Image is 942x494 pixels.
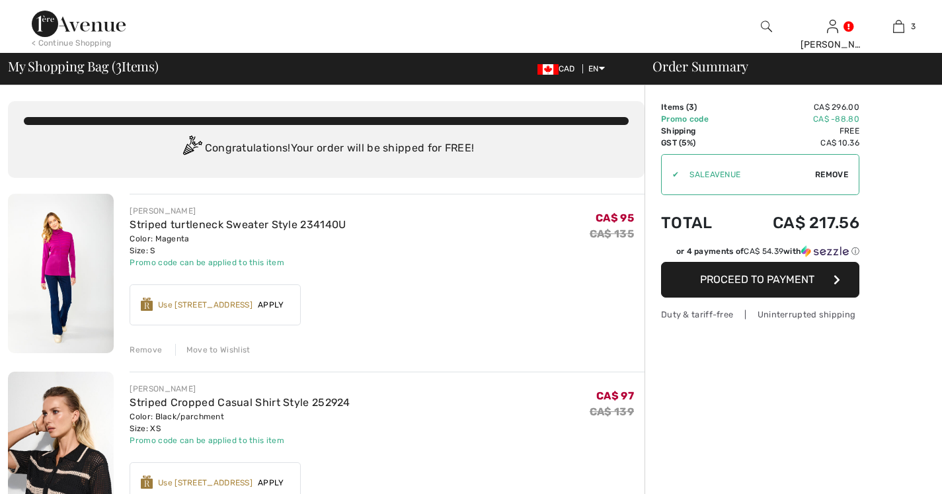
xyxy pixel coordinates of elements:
span: Apply [253,299,290,311]
img: Reward-Logo.svg [141,298,153,311]
div: Duty & tariff-free | Uninterrupted shipping [661,308,859,321]
td: Items ( ) [661,101,734,113]
div: Remove [130,344,162,356]
div: or 4 payments of with [676,245,859,257]
div: [PERSON_NAME] [801,38,865,52]
td: CA$ -88.80 [734,113,859,125]
div: Congratulations! Your order will be shipped for FREE! [24,136,629,162]
img: My Bag [893,19,904,34]
img: Canadian Dollar [537,64,559,75]
img: Striped turtleneck Sweater Style 234140U [8,194,114,353]
div: Color: Black/parchment Size: XS [130,411,350,434]
div: [PERSON_NAME] [130,383,350,395]
td: Total [661,200,734,245]
span: Apply [253,477,290,489]
span: EN [588,64,605,73]
div: < Continue Shopping [32,37,112,49]
span: CAD [537,64,580,73]
span: Remove [815,169,848,181]
span: My Shopping Bag ( Items) [8,60,159,73]
span: Proceed to Payment [700,273,814,286]
div: Promo code can be applied to this item [130,434,350,446]
s: CA$ 139 [590,405,634,418]
img: 1ère Avenue [32,11,126,37]
span: 3 [116,56,122,73]
td: Free [734,125,859,137]
img: Congratulation2.svg [178,136,205,162]
td: Shipping [661,125,734,137]
div: Color: Magenta Size: S [130,233,346,257]
img: My Info [827,19,838,34]
span: 3 [689,103,694,112]
td: GST (5%) [661,137,734,149]
td: CA$ 10.36 [734,137,859,149]
div: Use [STREET_ADDRESS] [158,299,253,311]
a: Striped turtleneck Sweater Style 234140U [130,218,346,231]
div: or 4 payments ofCA$ 54.39withSezzle Click to learn more about Sezzle [661,245,859,262]
button: Proceed to Payment [661,262,859,298]
td: CA$ 217.56 [734,200,859,245]
span: CA$ 95 [596,212,634,224]
a: Striped Cropped Casual Shirt Style 252924 [130,396,350,409]
img: Sezzle [801,245,849,257]
div: Move to Wishlist [175,344,251,356]
s: CA$ 135 [590,227,634,240]
div: Promo code can be applied to this item [130,257,346,268]
div: Order Summary [637,60,934,73]
span: CA$ 54.39 [744,247,783,256]
div: ✔ [662,169,679,181]
td: Promo code [661,113,734,125]
span: 3 [911,21,916,32]
td: CA$ 296.00 [734,101,859,113]
input: Promo code [679,155,815,194]
img: Reward-Logo.svg [141,475,153,489]
a: Sign In [827,20,838,32]
div: Use [STREET_ADDRESS] [158,477,253,489]
span: CA$ 97 [596,390,634,402]
div: [PERSON_NAME] [130,205,346,217]
a: 3 [866,19,931,34]
img: search the website [761,19,772,34]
